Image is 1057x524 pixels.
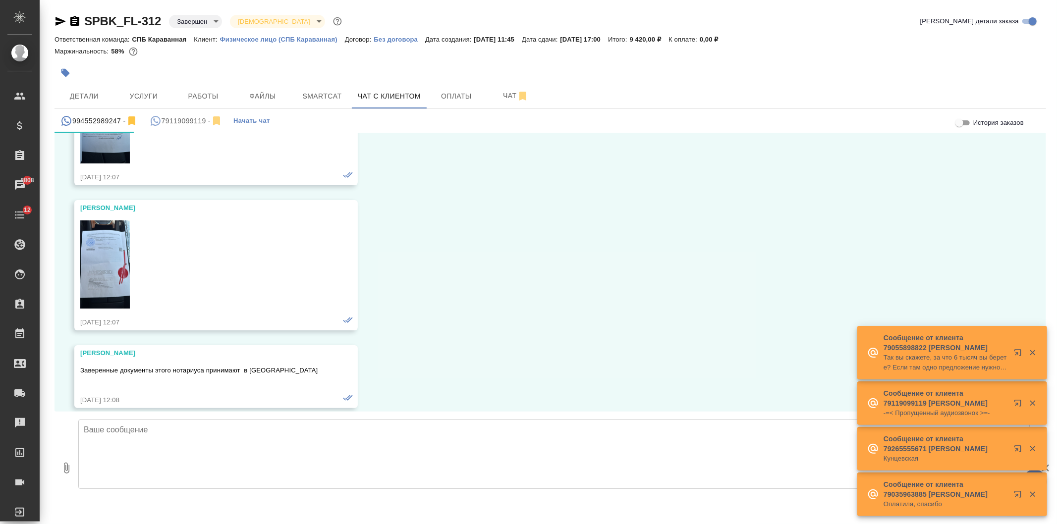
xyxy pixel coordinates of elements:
[239,90,286,103] span: Файлы
[120,90,167,103] span: Услуги
[1022,348,1043,357] button: Закрыть
[884,408,1007,418] p: -=< Пропущенный аудиозвонок >=-
[235,17,313,26] button: [DEMOGRAPHIC_DATA]
[2,173,37,198] a: 8808
[80,348,323,358] div: [PERSON_NAME]
[80,395,323,405] div: [DATE] 12:08
[1008,393,1032,417] button: Открыть в новой вкладке
[80,317,323,327] div: [DATE] 12:07
[111,48,126,55] p: 58%
[630,36,669,43] p: 9 420,00 ₽
[80,366,323,375] p: Заверенные документы этого нотариуса принимают в [GEOGRAPHIC_DATA]
[1008,343,1032,367] button: Открыть в новой вкладке
[1022,444,1043,453] button: Закрыть
[60,115,138,127] div: 994552989247 (Маммадли Назрин Ильгар) - (undefined)
[80,203,323,213] div: [PERSON_NAME]
[150,115,223,127] div: 79119099119 (Маммадли Назрин Ильгар) - (undefined)
[374,36,425,43] p: Без договора
[973,118,1024,128] span: История заказов
[55,62,76,84] button: Добавить тэг
[884,479,1007,499] p: Сообщение от клиента 79035963885 [PERSON_NAME]
[358,90,421,103] span: Чат с клиентом
[55,109,1046,133] div: simple tabs example
[608,36,629,43] p: Итого:
[884,499,1007,509] p: Оплатила, спасибо
[132,36,194,43] p: СПБ Караванная
[492,90,540,102] span: Чат
[14,175,40,185] span: 8808
[2,203,37,227] a: 12
[1008,439,1032,463] button: Открыть в новой вкладке
[884,353,1007,372] p: Так вы скажете, за что 6 тысяч вы берете? Если там одно предложение нужно добавить
[920,16,1019,26] span: [PERSON_NAME] детали заказа
[55,36,132,43] p: Ответственная команда:
[80,220,130,309] img: Thumbnail
[1022,490,1043,499] button: Закрыть
[194,36,220,43] p: Клиент:
[298,90,346,103] span: Smartcat
[230,15,325,28] div: Завершен
[522,36,560,43] p: Дата сдачи:
[884,454,1007,464] p: Кунцевская
[1022,399,1043,408] button: Закрыть
[884,333,1007,353] p: Сообщение от клиента 79055898822 [PERSON_NAME]
[425,36,474,43] p: Дата создания:
[60,90,108,103] span: Детали
[84,14,161,28] a: SPBK_FL-312
[374,35,425,43] a: Без договора
[127,45,140,58] button: 3287.47 RUB;
[126,115,138,127] svg: Отписаться
[331,15,344,28] button: Доп статусы указывают на важность/срочность заказа
[220,35,345,43] a: Физическое лицо (СПБ Караванная)
[169,15,222,28] div: Завершен
[233,115,270,127] span: Начать чат
[55,48,111,55] p: Маржинальность:
[433,90,480,103] span: Оплаты
[69,15,81,27] button: Скопировать ссылку
[884,388,1007,408] p: Сообщение от клиента 79119099119 [PERSON_NAME]
[668,36,700,43] p: К оплате:
[517,90,529,102] svg: Отписаться
[1008,484,1032,508] button: Открыть в новой вкладке
[345,36,374,43] p: Договор:
[18,205,37,215] span: 12
[80,172,323,182] div: [DATE] 12:07
[700,36,726,43] p: 0,00 ₽
[228,109,275,133] button: Начать чат
[55,15,66,27] button: Скопировать ссылку для ЯМессенджера
[884,434,1007,454] p: Сообщение от клиента 79265555671 [PERSON_NAME]
[474,36,522,43] p: [DATE] 11:45
[560,36,609,43] p: [DATE] 17:00
[220,36,345,43] p: Физическое лицо (СПБ Караванная)
[179,90,227,103] span: Работы
[174,17,210,26] button: Завершен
